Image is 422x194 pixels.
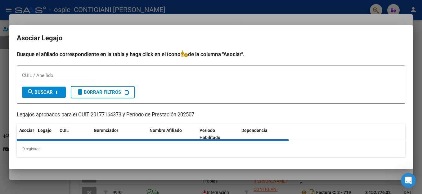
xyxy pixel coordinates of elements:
[200,128,220,140] span: Periodo Habilitado
[22,87,66,98] button: Buscar
[17,32,405,44] h2: Asociar Legajo
[17,124,35,144] datatable-header-cell: Asociar
[17,111,405,119] p: Legajos aprobados para el CUIT 20177164373 y Período de Prestación 202507
[19,128,34,133] span: Asociar
[94,128,118,133] span: Gerenciador
[241,128,267,133] span: Dependencia
[71,86,135,98] button: Borrar Filtros
[17,50,405,58] h4: Busque el afiliado correspondiente en la tabla y haga click en el ícono de la columna "Asociar".
[27,89,53,95] span: Buscar
[76,89,121,95] span: Borrar Filtros
[35,124,57,144] datatable-header-cell: Legajo
[91,124,147,144] datatable-header-cell: Gerenciador
[76,88,84,96] mat-icon: delete
[147,124,197,144] datatable-header-cell: Nombre Afiliado
[150,128,182,133] span: Nombre Afiliado
[60,128,69,133] span: CUIL
[27,88,34,96] mat-icon: search
[57,124,91,144] datatable-header-cell: CUIL
[239,124,289,144] datatable-header-cell: Dependencia
[38,128,52,133] span: Legajo
[17,141,405,157] div: 0 registros
[401,173,416,188] iframe: Intercom live chat
[197,124,239,144] datatable-header-cell: Periodo Habilitado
